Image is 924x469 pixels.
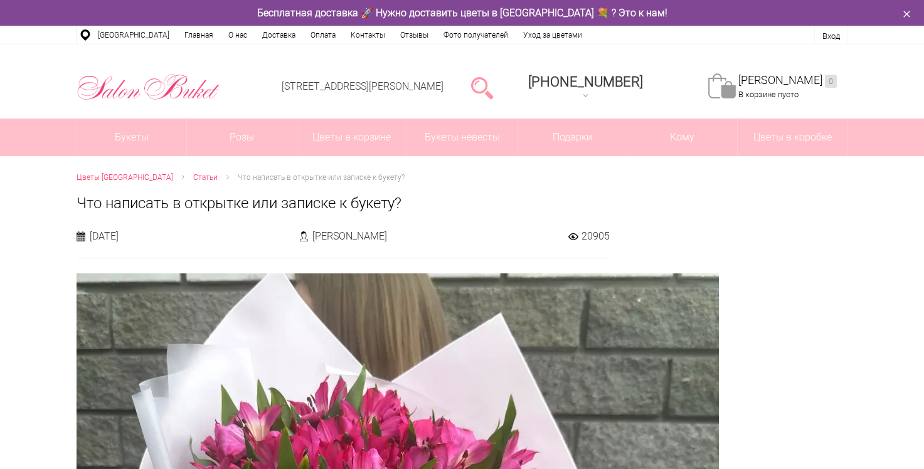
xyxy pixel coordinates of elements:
[303,26,343,45] a: Оплата
[343,26,393,45] a: Контакты
[77,192,848,214] h1: Что написать в открытке или записке к букету?
[297,119,407,156] a: Цветы в корзине
[516,26,590,45] a: Уход за цветами
[67,6,858,19] div: Бесплатная доставка 🚀 Нужно доставить цветы в [GEOGRAPHIC_DATA] 💐 ? Это к нам!
[822,31,840,41] a: Вход
[255,26,303,45] a: Доставка
[627,119,737,156] span: Кому
[825,75,837,88] ins: 0
[393,26,436,45] a: Отзывы
[77,173,173,182] span: Цветы [GEOGRAPHIC_DATA]
[90,26,177,45] a: [GEOGRAPHIC_DATA]
[518,119,627,156] a: Подарки
[221,26,255,45] a: О нас
[77,171,173,184] a: Цветы [GEOGRAPHIC_DATA]
[407,119,517,156] a: Букеты невесты
[77,119,187,156] a: Букеты
[77,71,220,103] img: Цветы Нижний Новгород
[436,26,516,45] a: Фото получателей
[282,80,443,92] a: [STREET_ADDRESS][PERSON_NAME]
[238,173,405,182] span: Что написать в открытке или записке к букету?
[521,70,651,105] a: [PHONE_NUMBER]
[90,229,119,243] span: [DATE]
[581,229,610,243] span: 20905
[177,26,221,45] a: Главная
[193,173,218,182] span: Статьи
[738,90,799,99] span: В корзине пусто
[193,171,218,184] a: Статьи
[312,229,387,243] span: [PERSON_NAME]
[738,119,847,156] a: Цветы в коробке
[738,73,837,88] a: [PERSON_NAME]
[528,74,643,90] span: [PHONE_NUMBER]
[187,119,297,156] a: Розы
